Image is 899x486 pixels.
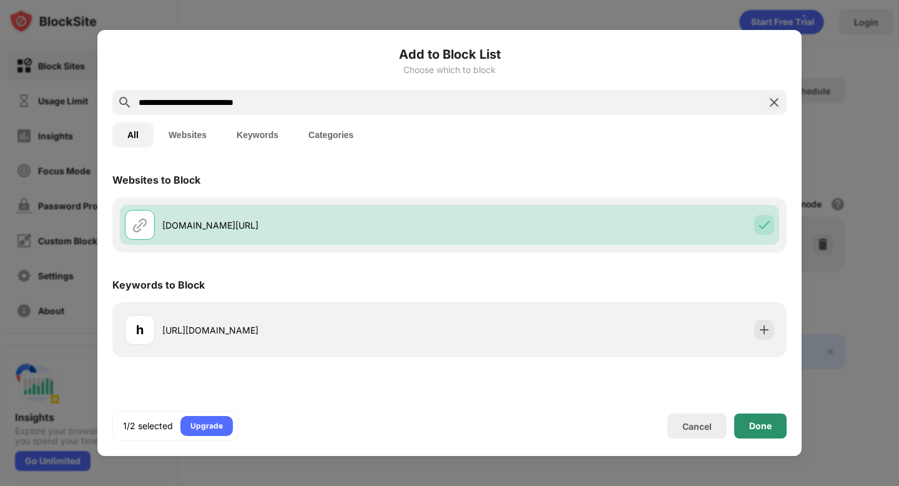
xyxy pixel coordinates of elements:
[154,122,222,147] button: Websites
[136,320,144,339] div: h
[749,421,772,431] div: Done
[117,95,132,110] img: search.svg
[767,95,782,110] img: search-close
[112,122,154,147] button: All
[132,217,147,232] img: url.svg
[222,122,293,147] button: Keywords
[162,324,449,337] div: [URL][DOMAIN_NAME]
[190,420,223,432] div: Upgrade
[293,122,368,147] button: Categories
[162,219,449,232] div: [DOMAIN_NAME][URL]
[112,65,787,75] div: Choose which to block
[112,279,205,291] div: Keywords to Block
[682,421,712,432] div: Cancel
[123,420,173,432] div: 1/2 selected
[112,45,787,64] h6: Add to Block List
[112,174,200,186] div: Websites to Block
